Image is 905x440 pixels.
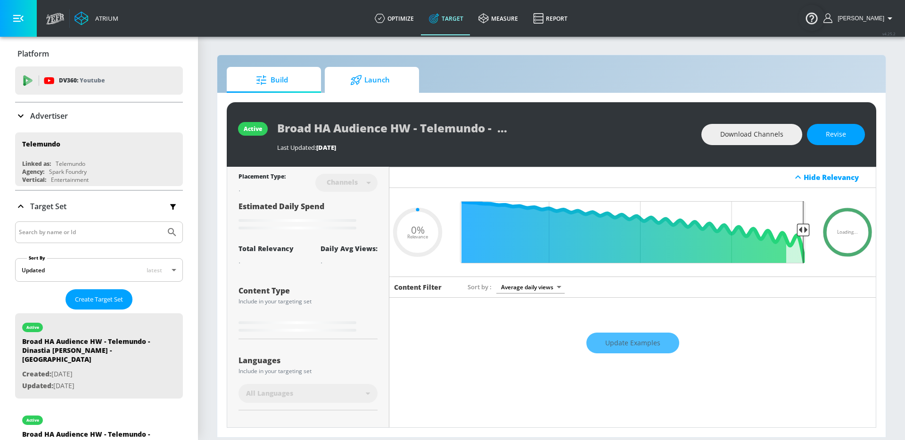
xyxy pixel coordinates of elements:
[246,389,293,398] span: All Languages
[411,225,425,235] span: 0%
[56,160,85,168] div: Telemundo
[22,168,44,176] div: Agency:
[804,172,871,182] div: Hide Relevancy
[19,226,162,238] input: Search by name or Id
[22,380,154,392] p: [DATE]
[22,160,51,168] div: Linked as:
[321,244,378,253] div: Daily Avg Views:
[236,69,308,91] span: Build
[15,132,183,186] div: TelemundoLinked as:TelemundoAgency:Spark FoundryVertical:Entertainment
[30,201,66,212] p: Target Set
[22,176,46,184] div: Vertical:
[389,167,876,188] div: Hide Relevancy
[496,281,565,293] div: Average daily views
[421,1,471,35] a: Target
[526,1,575,35] a: Report
[91,14,118,23] div: Atrium
[239,201,378,233] div: Estimated Daily Spend
[334,69,406,91] span: Launch
[27,255,47,261] label: Sort By
[367,1,421,35] a: optimize
[80,75,105,85] p: Youtube
[826,129,846,140] span: Revise
[277,143,692,152] div: Last Updated:
[66,289,132,310] button: Create Target Set
[59,75,105,86] p: DV360:
[22,266,45,274] div: Updated
[807,124,865,145] button: Revise
[322,178,362,186] div: Channels
[15,41,183,67] div: Platform
[22,368,154,380] p: [DATE]
[22,337,154,368] div: Broad HA Audience HW - Telemundo - Dinastia [PERSON_NAME] - [GEOGRAPHIC_DATA]
[26,325,39,330] div: active
[798,5,825,31] button: Open Resource Center
[239,201,324,212] span: Estimated Daily Spend
[882,31,896,36] span: v 4.25.2
[15,103,183,129] div: Advertiser
[701,124,802,145] button: Download Channels
[239,172,286,182] div: Placement Type:
[22,369,51,378] span: Created:
[22,381,53,390] span: Updated:
[51,176,89,184] div: Entertainment
[15,313,183,399] div: activeBroad HA Audience HW - Telemundo - Dinastia [PERSON_NAME] - [GEOGRAPHIC_DATA]Created:[DATE]...
[74,11,118,25] a: Atrium
[823,13,896,24] button: [PERSON_NAME]
[239,368,378,374] div: Include in your targeting set
[834,15,884,22] span: login as: guillermo.cabrera@zefr.com
[147,266,162,274] span: latest
[471,1,526,35] a: measure
[26,418,39,423] div: active
[394,283,442,292] h6: Content Filter
[316,143,336,152] span: [DATE]
[15,191,183,222] div: Target Set
[239,357,378,364] div: Languages
[239,244,294,253] div: Total Relevancy
[455,201,810,263] input: Final Threshold
[407,235,428,239] span: Relevance
[239,287,378,294] div: Content Type
[468,283,492,291] span: Sort by
[75,294,123,305] span: Create Target Set
[30,111,68,121] p: Advertiser
[17,49,49,59] p: Platform
[837,230,858,235] span: Loading...
[22,139,60,148] div: Telemundo
[720,129,783,140] span: Download Channels
[239,384,378,403] div: All Languages
[15,66,183,95] div: DV360: Youtube
[49,168,87,176] div: Spark Foundry
[239,299,378,304] div: Include in your targeting set
[244,125,262,133] div: active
